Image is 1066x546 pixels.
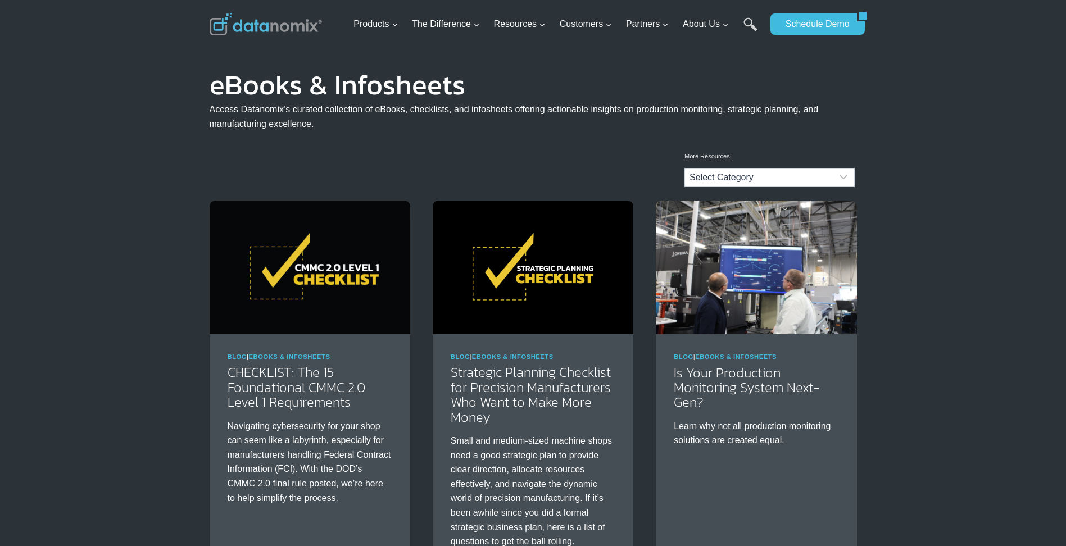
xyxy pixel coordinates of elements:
span: Customers [560,17,612,31]
a: eBooks & Infosheets [472,353,554,360]
a: Blog [228,353,247,360]
a: Search [743,17,757,43]
p: Navigating cybersecurity for your shop can seem like a labyrinth, especially for manufacturers ha... [228,419,392,506]
span: | [228,353,330,360]
img: 15 practices focused on cyber hygiene [210,201,410,334]
a: Blog [674,353,693,360]
a: eBooks & Infosheets [249,353,330,360]
p: Learn why not all production monitoring solutions are created equal. [674,419,838,448]
h1: eBooks & Infosheets [210,76,857,93]
img: Is Your Production Monitoring System Next-Gen? [656,201,856,334]
span: | [674,353,777,360]
span: | [451,353,554,360]
span: Resources [494,17,546,31]
a: Schedule Demo [770,13,857,35]
span: Products [353,17,398,31]
img: Datanomix [210,13,322,35]
span: About Us [683,17,729,31]
a: Is Your Production Monitoring System Next-Gen? [674,363,820,412]
img: Strategic Planning Checklist from Datanomix [433,201,633,334]
span: Partners [626,17,669,31]
span: The Difference [412,17,480,31]
nav: Primary Navigation [349,6,765,43]
p: More Resources [684,152,855,162]
a: Strategic Planning Checklist for Precision Manufacturers Who Want to Make More Money [451,362,611,426]
a: CHECKLIST: The 15 Foundational CMMC 2.0 Level 1 Requirements [228,362,365,412]
a: Blog [451,353,470,360]
a: eBooks & Infosheets [695,353,777,360]
p: Access Datanomix’s curated collection of eBooks, checklists, and infosheets offering actionable i... [210,102,857,131]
